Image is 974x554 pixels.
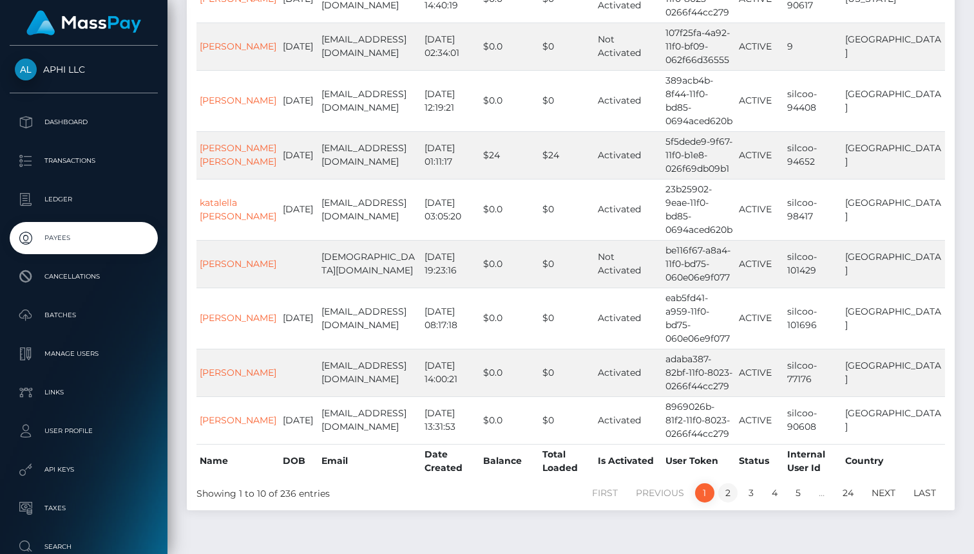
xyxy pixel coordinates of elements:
a: [PERSON_NAME] [PERSON_NAME] [200,142,276,167]
a: [PERSON_NAME] [200,258,276,270]
td: silcoo-98417 [784,179,842,240]
td: [EMAIL_ADDRESS][DOMAIN_NAME] [318,70,421,131]
td: [GEOGRAPHIC_DATA] [842,179,945,240]
th: Balance [480,444,539,478]
td: $0.0 [480,179,539,240]
a: 1 [695,483,714,503]
p: Links [15,383,153,402]
a: Ledger [10,183,158,216]
td: [DATE] 12:19:21 [421,70,480,131]
a: [PERSON_NAME] [200,95,276,106]
div: Showing 1 to 10 of 236 entries [196,482,497,501]
td: [GEOGRAPHIC_DATA] [842,70,945,131]
td: [GEOGRAPHIC_DATA] [842,349,945,396]
td: 5f5dede9-9f67-11f0-b1e8-026f69db09b1 [662,131,736,179]
td: [DATE] 14:00:21 [421,349,480,396]
td: 8969026b-81f2-11f0-8023-0266f44cc279 [662,396,736,444]
td: ACTIVE [736,23,784,70]
a: API Keys [10,454,158,486]
p: Cancellations [15,267,153,286]
td: ACTIVE [736,179,784,240]
img: APHI LLC [15,59,37,80]
td: [GEOGRAPHIC_DATA] [842,23,945,70]
td: $0.0 [480,70,539,131]
span: APHI LLC [10,64,158,75]
td: silcoo-77176 [784,349,842,396]
td: [DATE] 01:11:17 [421,131,480,179]
td: $0.0 [480,288,539,349]
td: $0.0 [480,23,539,70]
td: Activated [595,349,662,396]
th: Is Activated [595,444,662,478]
a: Taxes [10,492,158,524]
td: silcoo-94652 [784,131,842,179]
th: Internal User Id [784,444,842,478]
th: Name [196,444,280,478]
td: silcoo-90608 [784,396,842,444]
td: silcoo-101696 [784,288,842,349]
td: [GEOGRAPHIC_DATA] [842,131,945,179]
td: [DEMOGRAPHIC_DATA][DOMAIN_NAME] [318,240,421,288]
td: $0.0 [480,240,539,288]
a: [PERSON_NAME] [200,41,276,52]
a: Manage Users [10,338,158,370]
td: ACTIVE [736,288,784,349]
a: [PERSON_NAME] [200,367,276,378]
td: [DATE] [280,23,318,70]
a: 3 [741,483,761,503]
a: 5 [788,483,808,503]
p: API Keys [15,460,153,479]
td: [DATE] [280,70,318,131]
td: Activated [595,131,662,179]
td: [EMAIL_ADDRESS][DOMAIN_NAME] [318,23,421,70]
a: 2 [718,483,738,503]
td: Not Activated [595,240,662,288]
a: Payees [10,222,158,254]
a: Links [10,376,158,409]
td: [GEOGRAPHIC_DATA] [842,396,945,444]
th: Status [736,444,784,478]
td: ACTIVE [736,70,784,131]
td: 9 [784,23,842,70]
a: Transactions [10,145,158,177]
a: Dashboard [10,106,158,138]
a: Batches [10,299,158,331]
td: $0.0 [480,349,539,396]
td: [DATE] [280,179,318,240]
td: [DATE] 08:17:18 [421,288,480,349]
td: Activated [595,288,662,349]
p: Dashboard [15,113,153,132]
a: katalella [PERSON_NAME] [200,197,276,222]
td: silcoo-94408 [784,70,842,131]
td: $0 [539,288,595,349]
td: ACTIVE [736,131,784,179]
td: Activated [595,70,662,131]
th: Email [318,444,421,478]
a: [PERSON_NAME] [200,414,276,426]
th: Country [842,444,945,478]
td: Not Activated [595,23,662,70]
th: Total Loaded [539,444,595,478]
td: 107f25fa-4a92-11f0-bf09-062f66d36555 [662,23,736,70]
p: Taxes [15,499,153,518]
td: [EMAIL_ADDRESS][DOMAIN_NAME] [318,179,421,240]
th: DOB [280,444,318,478]
td: 23b25902-9eae-11f0-bd85-0694aced620b [662,179,736,240]
a: 4 [765,483,785,503]
td: adaba387-82bf-11f0-8023-0266f44cc279 [662,349,736,396]
p: Payees [15,228,153,248]
td: ACTIVE [736,349,784,396]
td: eab5fd41-a959-11f0-bd75-060e06e9f077 [662,288,736,349]
td: [DATE] [280,288,318,349]
td: [GEOGRAPHIC_DATA] [842,240,945,288]
td: $0 [539,179,595,240]
td: [DATE] 19:23:16 [421,240,480,288]
td: [EMAIL_ADDRESS][DOMAIN_NAME] [318,131,421,179]
img: MassPay Logo [26,10,141,35]
td: $0.0 [480,396,539,444]
td: Activated [595,396,662,444]
a: [PERSON_NAME] [200,312,276,324]
td: [GEOGRAPHIC_DATA] [842,288,945,349]
td: [DATE] [280,131,318,179]
p: Transactions [15,151,153,171]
